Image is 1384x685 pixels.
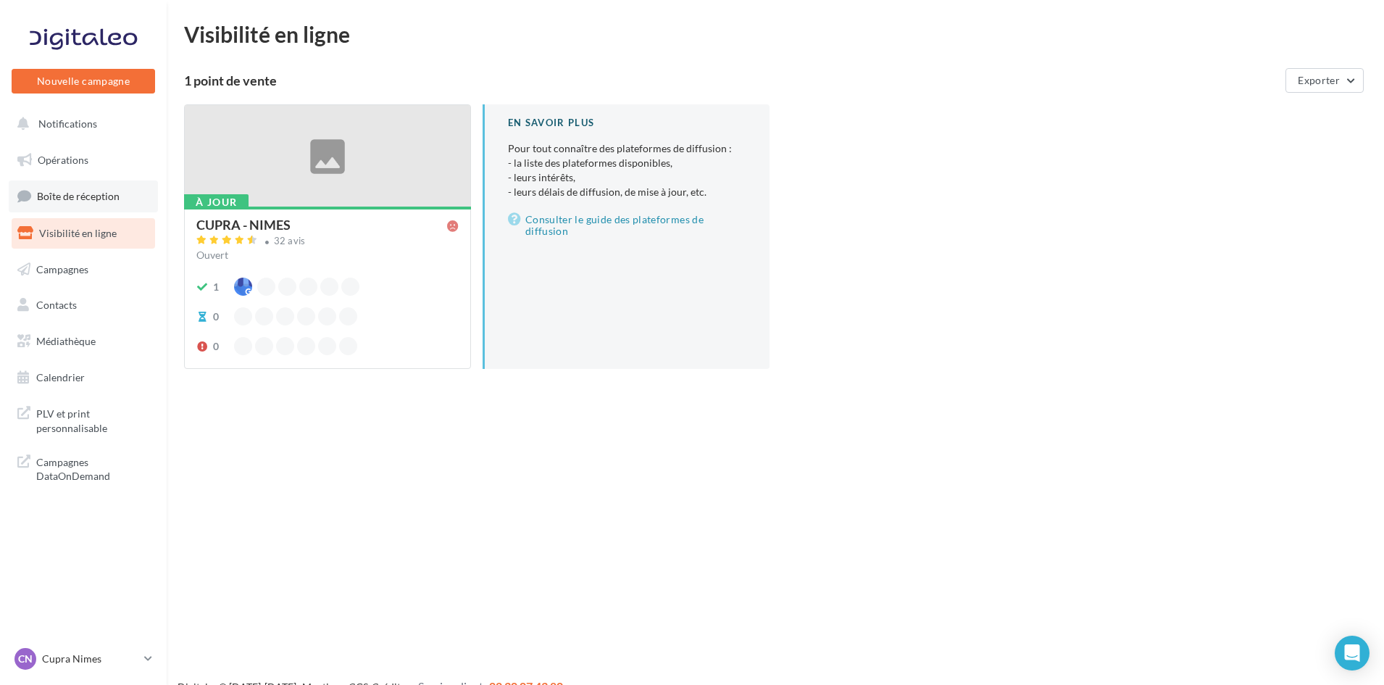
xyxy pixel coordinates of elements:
[18,652,33,666] span: CN
[39,227,117,239] span: Visibilité en ligne
[9,290,158,320] a: Contacts
[12,69,155,94] button: Nouvelle campagne
[184,74,1280,87] div: 1 point de vente
[184,194,249,210] div: À jour
[1298,74,1340,86] span: Exporter
[1335,636,1370,671] div: Open Intercom Messenger
[36,452,149,483] span: Campagnes DataOnDemand
[9,180,158,212] a: Boîte de réception
[508,116,746,130] div: En savoir plus
[9,326,158,357] a: Médiathèque
[36,262,88,275] span: Campagnes
[1285,68,1364,93] button: Exporter
[37,190,120,202] span: Boîte de réception
[9,447,158,489] a: Campagnes DataOnDemand
[196,249,228,261] span: Ouvert
[9,218,158,249] a: Visibilité en ligne
[274,236,306,246] div: 32 avis
[9,362,158,393] a: Calendrier
[38,117,97,130] span: Notifications
[508,141,746,199] p: Pour tout connaître des plateformes de diffusion :
[508,156,746,170] li: - la liste des plateformes disponibles,
[42,652,138,666] p: Cupra Nimes
[36,371,85,383] span: Calendrier
[508,211,746,240] a: Consulter le guide des plateformes de diffusion
[213,310,219,324] div: 0
[508,185,746,199] li: - leurs délais de diffusion, de mise à jour, etc.
[184,23,1367,45] div: Visibilité en ligne
[213,280,219,294] div: 1
[213,339,219,354] div: 0
[9,109,152,139] button: Notifications
[9,254,158,285] a: Campagnes
[38,154,88,166] span: Opérations
[36,299,77,311] span: Contacts
[196,218,291,231] div: CUPRA - NIMES
[9,145,158,175] a: Opérations
[12,645,155,673] a: CN Cupra Nimes
[196,233,459,251] a: 32 avis
[36,335,96,347] span: Médiathèque
[36,404,149,435] span: PLV et print personnalisable
[508,170,746,185] li: - leurs intérêts,
[9,398,158,441] a: PLV et print personnalisable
